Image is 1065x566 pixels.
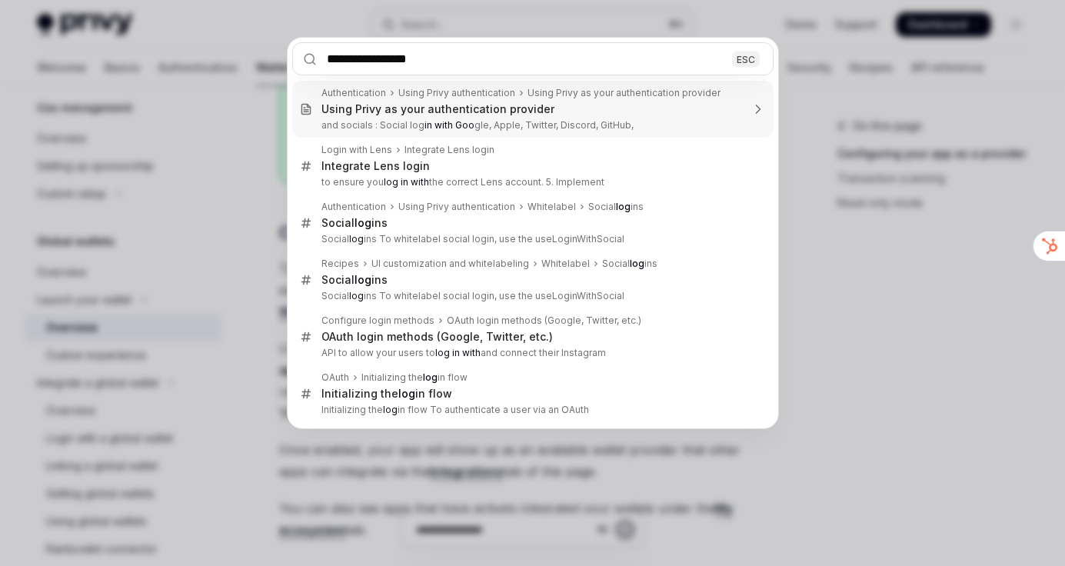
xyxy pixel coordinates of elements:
[321,404,741,416] p: Initializing the in flow To authenticate a user via an OAuth
[398,201,515,213] div: Using Privy authentication
[361,371,468,384] div: Initializing the in flow
[321,347,741,359] p: API to allow your users to and connect their Instagram
[321,273,388,287] div: Social ins
[321,290,741,302] p: Social ins To whitelabel social login, use the useLoginWithSocial
[321,330,553,344] div: OAuth login methods (Google, Twitter, etc.)
[354,273,371,286] b: log
[630,258,644,269] b: log
[321,387,452,401] div: Initializing the in flow
[354,216,371,229] b: log
[349,290,364,301] b: log
[616,201,631,212] b: log
[398,87,515,99] div: Using Privy authentication
[528,87,721,99] div: Using Privy as your authentication provider
[349,233,364,245] b: log
[371,258,529,270] div: UI customization and whitelabeling
[321,201,386,213] div: Authentication
[423,371,438,383] b: log
[321,159,430,173] div: Integrate Lens login
[321,87,386,99] div: Authentication
[321,119,741,132] p: and socials : Social log gle, Apple, Twitter, Discord, GitHub,
[602,258,657,270] div: Social ins
[321,144,392,156] div: Login with Lens
[447,315,641,327] div: OAuth login methods (Google, Twitter, etc.)
[732,51,760,67] div: ESC
[321,315,434,327] div: Configure login methods
[321,258,359,270] div: Recipes
[384,176,429,188] b: log in with
[528,201,576,213] div: Whitelabel
[588,201,644,213] div: Social ins
[321,216,388,230] div: Social ins
[424,119,474,131] b: in with Goo
[541,258,590,270] div: Whitelabel
[435,347,481,358] b: log in with
[404,144,494,156] div: Integrate Lens login
[321,371,349,384] div: OAuth
[383,404,398,415] b: log
[321,233,741,245] p: Social ins To whitelabel social login, use the useLoginWithSocial
[321,176,741,188] p: to ensure you the correct Lens account. 5. Implement
[321,102,554,116] div: Using Privy as your authentication provider
[398,387,415,400] b: log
